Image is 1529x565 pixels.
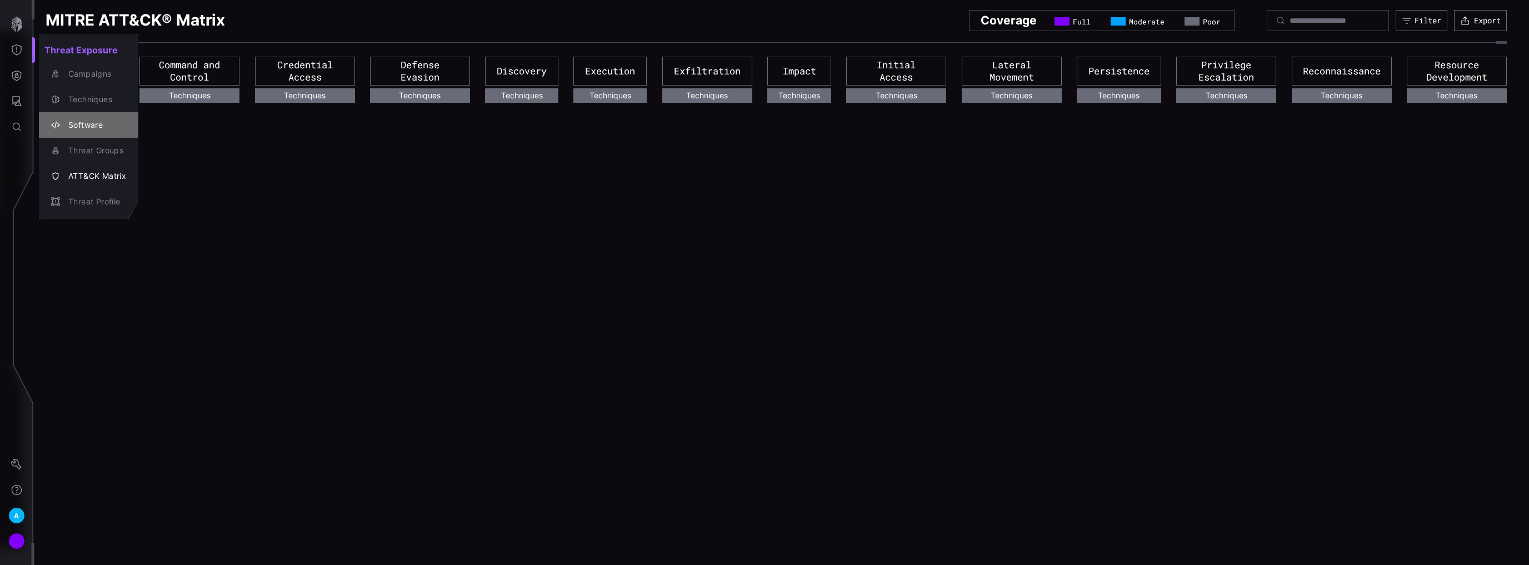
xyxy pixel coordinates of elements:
div: Campaigns [63,67,126,81]
button: ATT&CK Matrix [39,163,138,189]
h2: Threat Exposure [39,39,138,61]
div: Threat Profile [63,195,126,209]
button: Techniques [39,87,138,112]
div: Software [63,118,126,132]
div: ATT&CK Matrix [63,169,126,183]
div: Techniques [63,93,126,107]
div: Threat Groups [63,144,126,158]
button: Software [39,112,138,138]
button: Threat Groups [39,138,138,163]
button: Campaigns [39,61,138,87]
button: Threat Profile [39,189,138,214]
